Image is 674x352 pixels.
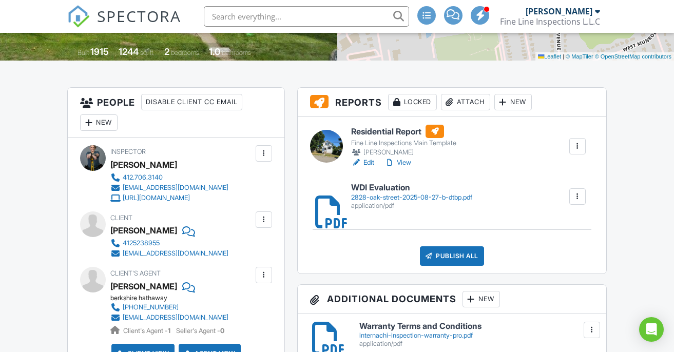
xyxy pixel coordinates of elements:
span: sq. ft. [140,49,155,56]
div: 2 [164,46,169,57]
h6: WDI Evaluation [351,183,472,192]
div: [PERSON_NAME] [110,223,177,238]
h6: Residential Report [351,125,456,138]
strong: 0 [220,327,224,335]
a: [PHONE_NUMBER] [110,302,228,312]
div: application/pdf [359,340,594,348]
div: [PERSON_NAME] [351,147,456,158]
span: SPECTORA [97,5,181,27]
input: Search everything... [204,6,409,27]
div: 1244 [119,46,139,57]
div: [URL][DOMAIN_NAME] [123,194,190,202]
div: Attach [441,94,490,110]
div: [PERSON_NAME] [110,157,177,172]
div: New [463,291,500,307]
div: [EMAIL_ADDRESS][DOMAIN_NAME] [123,314,228,322]
div: [PERSON_NAME] [526,6,592,16]
h3: Reports [298,88,606,117]
span: Seller's Agent - [176,327,224,335]
div: Disable Client CC Email [141,94,242,110]
div: 4125238955 [123,239,160,247]
div: 2828-oak-street-2025-08-27-b-dtbp.pdf [351,193,472,202]
h3: Additional Documents [298,285,606,314]
div: Fine Line Inspections L.L.C [500,16,600,27]
a: © OpenStreetMap contributors [595,53,671,60]
span: | [563,53,564,60]
a: WDI Evaluation 2828-oak-street-2025-08-27-b-dtbp.pdf application/pdf [351,183,472,209]
a: [EMAIL_ADDRESS][DOMAIN_NAME] [110,312,228,323]
div: New [494,94,532,110]
h3: People [68,88,284,138]
a: [EMAIL_ADDRESS][DOMAIN_NAME] [110,248,228,259]
a: [PERSON_NAME] [110,279,177,294]
a: Residential Report Fine Line Inspections Main Template [PERSON_NAME] [351,125,456,158]
a: [EMAIL_ADDRESS][DOMAIN_NAME] [110,183,228,193]
div: [EMAIL_ADDRESS][DOMAIN_NAME] [123,184,228,192]
div: 412.706.3140 [123,173,163,182]
div: [EMAIL_ADDRESS][DOMAIN_NAME] [123,249,228,258]
span: Built [78,49,89,56]
a: Leaflet [538,53,561,60]
a: Warranty Terms and Conditions internachi-inspection-warranty-pro.pdf application/pdf [359,322,594,348]
a: [URL][DOMAIN_NAME] [110,193,228,203]
a: 4125238955 [110,238,228,248]
div: Publish All [420,246,484,266]
div: [PHONE_NUMBER] [123,303,179,311]
div: internachi-inspection-warranty-pro.pdf [359,331,594,340]
div: Fine Line Inspections Main Template [351,139,456,147]
a: SPECTORA [67,14,181,35]
a: 412.706.3140 [110,172,228,183]
div: 1.0 [209,46,220,57]
div: berkshire hathaway [110,294,237,302]
div: Open Intercom Messenger [639,317,664,342]
div: application/pdf [351,202,472,210]
h6: Warranty Terms and Conditions [359,322,594,331]
div: New [80,114,118,131]
a: View [384,158,411,168]
div: Locked [388,94,437,110]
strong: 1 [168,327,170,335]
span: Client's Agent - [123,327,172,335]
span: Client [110,214,132,222]
span: Inspector [110,148,146,155]
span: bedrooms [171,49,199,56]
span: Client's Agent [110,269,161,277]
a: Edit [351,158,374,168]
a: © MapTiler [566,53,593,60]
div: 1915 [90,46,109,57]
span: bathrooms [222,49,251,56]
img: The Best Home Inspection Software - Spectora [67,5,90,28]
